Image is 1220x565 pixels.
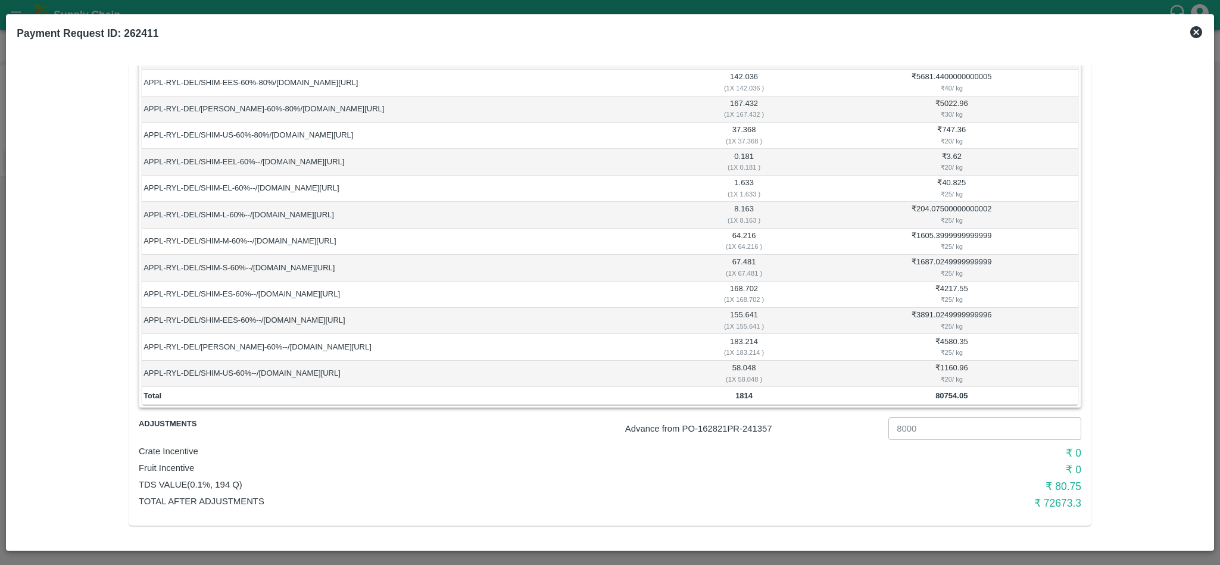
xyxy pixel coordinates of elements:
b: 1814 [735,391,753,400]
b: Total [143,391,161,400]
td: ₹ 5022.96 [825,96,1079,123]
td: ₹ 1605.3999999999999 [825,229,1079,255]
h6: ₹ 72673.3 [767,495,1081,511]
td: ₹ 4217.55 [825,282,1079,308]
b: Payment Request ID: 262411 [17,27,158,39]
td: 8.163 [663,202,825,228]
h6: ₹ 0 [767,461,1081,478]
td: APPL-RYL-DEL/SHIM-US-60%--/[DOMAIN_NAME][URL] [142,361,663,387]
td: 1.633 [663,176,825,202]
div: ₹ 20 / kg [827,374,1077,385]
p: Total After adjustments [139,495,767,508]
div: ( 1 X 168.702 ) [665,294,823,305]
td: 155.641 [663,308,825,334]
td: ₹ 4580.35 [825,334,1079,360]
td: ₹ 1687.0249999999999 [825,255,1079,281]
div: ( 1 X 155.641 ) [665,321,823,332]
td: 67.481 [663,255,825,281]
div: ( 1 X 8.163 ) [665,215,823,226]
td: ₹ 1160.96 [825,361,1079,387]
td: 183.214 [663,334,825,360]
div: ( 1 X 167.432 ) [665,109,823,120]
div: ( 1 X 183.214 ) [665,347,823,358]
div: ( 1 X 0.181 ) [665,162,823,173]
div: ( 1 X 1.633 ) [665,189,823,199]
h6: ₹ 80.75 [767,478,1081,495]
p: Fruit Incentive [139,461,767,475]
div: ₹ 20 / kg [827,136,1077,146]
td: 37.368 [663,123,825,149]
div: ₹ 25 / kg [827,347,1077,358]
td: 58.048 [663,361,825,387]
td: ₹ 3891.0249999999996 [825,308,1079,334]
td: APPL-RYL-DEL/[PERSON_NAME]-60%-80%/[DOMAIN_NAME][URL] [142,96,663,123]
td: 142.036 [663,70,825,96]
div: ( 1 X 64.216 ) [665,241,823,252]
td: 64.216 [663,229,825,255]
div: ( 1 X 37.368 ) [665,136,823,146]
div: ₹ 25 / kg [827,189,1077,199]
td: APPL-RYL-DEL/SHIM-EEL-60%--/[DOMAIN_NAME][URL] [142,149,663,175]
input: Advance [888,417,1081,440]
div: ₹ 20 / kg [827,162,1077,173]
div: ( 1 X 142.036 ) [665,83,823,93]
td: ₹ 3.62 [825,149,1079,175]
td: APPL-RYL-DEL/SHIM-S-60%--/[DOMAIN_NAME][URL] [142,255,663,281]
div: ₹ 40 / kg [827,83,1077,93]
td: APPL-RYL-DEL/SHIM-M-60%--/[DOMAIN_NAME][URL] [142,229,663,255]
td: ₹ 5681.4400000000005 [825,70,1079,96]
span: Adjustments [139,417,296,431]
div: ₹ 30 / kg [827,109,1077,120]
h6: ₹ 0 [767,445,1081,461]
td: APPL-RYL-DEL/SHIM-L-60%--/[DOMAIN_NAME][URL] [142,202,663,228]
p: Crate Incentive [139,445,767,458]
td: ₹ 40.825 [825,176,1079,202]
p: TDS VALUE (0.1%, 194 Q) [139,478,767,491]
div: ₹ 25 / kg [827,268,1077,279]
td: APPL-RYL-DEL/[PERSON_NAME]-60%--/[DOMAIN_NAME][URL] [142,334,663,360]
td: 168.702 [663,282,825,308]
td: APPL-RYL-DEL/SHIM-US-60%-80%/[DOMAIN_NAME][URL] [142,123,663,149]
td: 167.432 [663,96,825,123]
td: APPL-RYL-DEL/SHIM-EL-60%--/[DOMAIN_NAME][URL] [142,176,663,202]
td: APPL-RYL-DEL/SHIM-EES-60%-80%/[DOMAIN_NAME][URL] [142,70,663,96]
td: ₹ 204.07500000000002 [825,202,1079,228]
div: ₹ 25 / kg [827,294,1077,305]
td: APPL-RYL-DEL/SHIM-EES-60%--/[DOMAIN_NAME][URL] [142,308,663,334]
td: ₹ 747.36 [825,123,1079,149]
div: ( 1 X 58.048 ) [665,374,823,385]
td: APPL-RYL-DEL/SHIM-ES-60%--/[DOMAIN_NAME][URL] [142,282,663,308]
div: ₹ 25 / kg [827,241,1077,252]
td: 0.181 [663,149,825,175]
div: ₹ 25 / kg [827,321,1077,332]
div: ( 1 X 67.481 ) [665,268,823,279]
div: ₹ 25 / kg [827,215,1077,226]
b: 80754.05 [935,391,968,400]
p: Advance from PO- 162821 PR- 241357 [625,422,884,435]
